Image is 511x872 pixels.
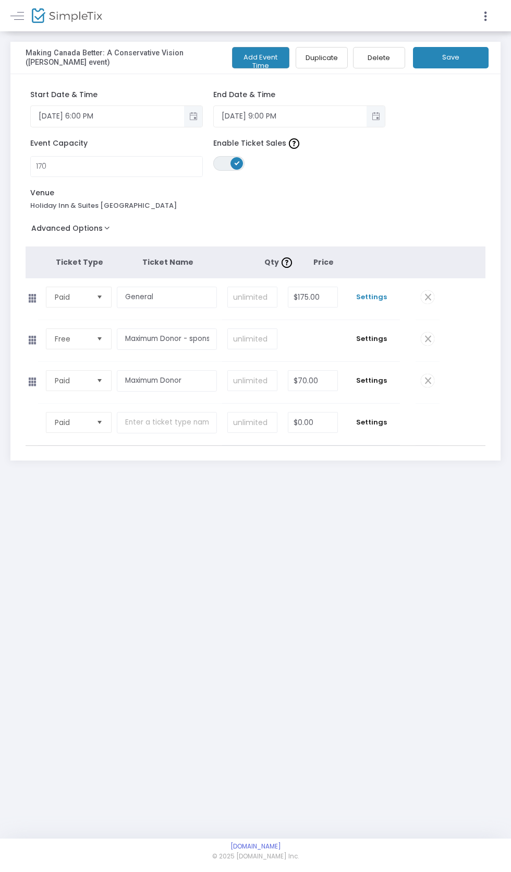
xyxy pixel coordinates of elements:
input: Select date & time [214,108,367,125]
input: unlimited [228,329,276,349]
h3: Making Canada Better: A Conservative Vision ([PERSON_NAME] event) [26,49,225,66]
input: Price [288,287,337,307]
span: Settings [348,417,395,428]
span: Ticket Name [142,257,193,267]
span: End Date & Time [213,89,275,100]
button: Select [92,287,107,307]
button: Save [413,47,489,68]
button: Toggle popup [184,106,202,127]
input: Price [288,371,337,391]
span: © 2025 [DOMAIN_NAME] Inc. [212,852,299,862]
button: Select [92,371,107,391]
span: Event Capacity [30,138,102,149]
span: Free [55,334,88,344]
span: Settings [348,375,395,386]
span: Start Date & Time [30,89,98,100]
input: Enter a ticket type name. e.g. General Admission [117,412,217,433]
a: [DOMAIN_NAME] [230,842,281,851]
input: Select date & time [31,108,184,125]
span: Qty [264,257,295,267]
span: Paid [55,417,88,428]
button: Add Event Time [232,47,289,68]
span: ON [234,160,239,165]
button: Delete [353,47,405,68]
button: Select [92,413,107,432]
input: Enter a ticket type name. e.g. General Admission [117,328,217,350]
span: Settings [348,292,395,302]
span: Enable Ticket Sales [213,138,318,149]
img: question-mark [282,257,292,268]
input: Enter a ticket type name. e.g. General Admission [117,370,217,392]
input: Price [288,413,337,432]
button: Select [92,329,107,349]
input: Enter a ticket type name. e.g. General Admission [117,287,217,308]
span: Ticket Type [56,257,103,267]
span: Price [313,257,334,267]
input: unlimited [228,287,276,307]
span: Settings [348,334,395,344]
img: question-mark [289,138,299,149]
span: Venue [30,187,102,198]
button: Duplicate [296,47,348,68]
button: Toggle popup [367,106,385,127]
input: unlimited [228,371,276,391]
span: Paid [55,292,88,302]
button: Advanced Options [26,221,120,240]
input: unlimited [228,413,276,432]
span: Paid [55,375,88,386]
div: Holiday Inn & Suites [GEOGRAPHIC_DATA] [30,201,203,211]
